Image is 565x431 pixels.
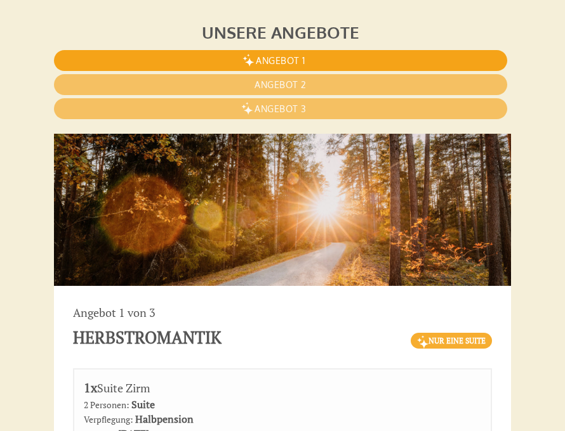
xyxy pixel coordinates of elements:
img: highlight.svg [417,335,429,349]
div: Unsere Angebote [54,20,507,44]
div: Guten Tag, wie können wir Ihnen helfen? [10,35,215,74]
b: Suite [131,397,155,411]
div: [DATE] [187,10,233,32]
div: Berghotel Zum Zirm [20,37,208,48]
small: 11:55 [20,62,208,71]
div: HERBSTROMANTIK [73,326,222,349]
span: Angebot 1 von 3 [73,305,156,320]
span: Angebot 2 [255,79,307,90]
small: 2 Personen: [84,399,129,411]
span: Angebot 3 [255,103,307,114]
button: Senden [345,335,419,356]
img: herbstromantik-wochenangebot-De1-cwm-21689p.jpg [54,134,511,286]
b: 1x [84,379,97,396]
div: Suite Zirm [84,379,481,397]
span: Angebot 1 [256,55,305,66]
b: Halbpension [135,412,194,426]
span: nur eine Suite [411,333,492,349]
small: Verpflegung: [84,414,133,425]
